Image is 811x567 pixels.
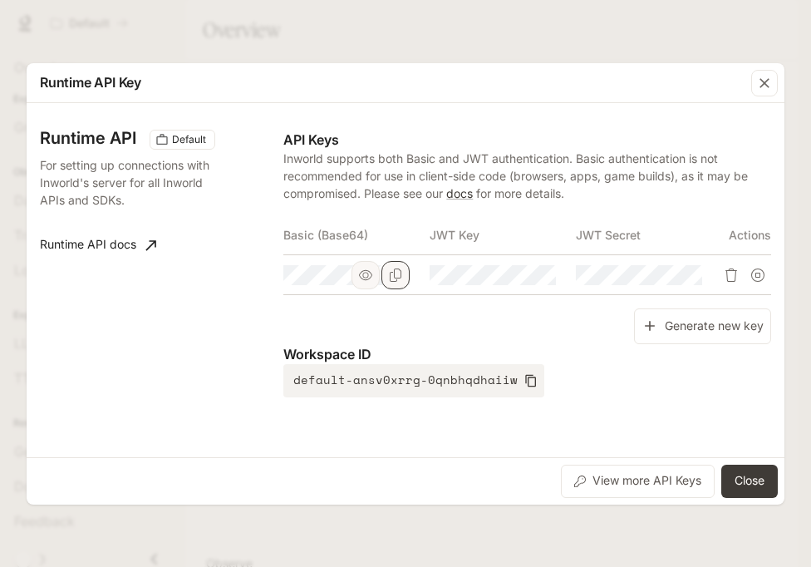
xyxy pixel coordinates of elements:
[40,72,141,92] p: Runtime API Key
[430,215,576,255] th: JWT Key
[446,186,473,200] a: docs
[283,150,771,202] p: Inworld supports both Basic and JWT authentication. Basic authentication is not recommended for u...
[283,215,430,255] th: Basic (Base64)
[283,130,771,150] p: API Keys
[561,465,715,498] button: View more API Keys
[576,215,722,255] th: JWT Secret
[381,261,410,289] button: Copy Basic (Base64)
[40,130,136,146] h3: Runtime API
[283,364,544,397] button: default-ansv0xrrg-0qnbhqdhaiiw
[718,262,745,288] button: Delete API key
[745,262,771,288] button: Suspend API key
[283,344,771,364] p: Workspace ID
[721,465,778,498] button: Close
[722,215,771,255] th: Actions
[150,130,215,150] div: These keys will apply to your current workspace only
[40,156,213,209] p: For setting up connections with Inworld's server for all Inworld APIs and SDKs.
[33,229,163,262] a: Runtime API docs
[165,132,213,147] span: Default
[634,308,771,344] button: Generate new key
